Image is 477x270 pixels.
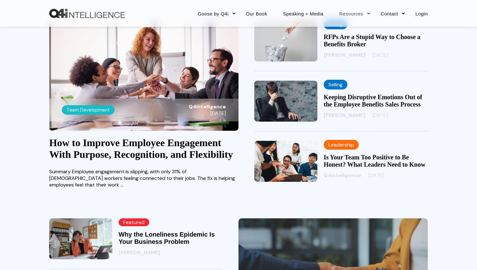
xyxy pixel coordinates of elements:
span: [DATE] [373,52,388,58]
span: [DATE] [368,172,384,179]
a: Back to Home [49,9,125,18]
img: Keeping Disruptive Emotions Out of the Employee Benefits Sales Process [254,81,317,122]
label: Leadership [324,140,359,150]
span: Q4intelligence [324,172,361,179]
img: How to Improve Employee Engagement With Purpose, Recognition, and Flexibility [49,20,238,131]
label: Team Development [62,105,115,115]
a: Why the Loneliness Epidemic Is Your Business Problem [119,231,215,245]
img: Is Your Team Too Positive to Be Honest? What Leaders Need to Know [254,141,317,182]
a: Keeping Disruptive Emotions Out of the Employee Benefits Sales Process [324,94,422,108]
span: Featured [119,218,149,226]
p: Summary Employee engagement is slipping, with only 31% of [DEMOGRAPHIC_DATA] workers feeling conn... [49,168,238,188]
span: [PERSON_NAME] [324,112,365,118]
img: RFPs Are a Stupid Way to Choose a Benefits Broker [254,20,317,61]
span: [PERSON_NAME] [324,52,365,58]
a: Is Your Team Too Positive to Be Honest? What Leaders Need to Know [324,154,425,168]
a: How to Improve Employee Engagement With Purpose, Recognition, and Flexibility Team Development Q4... [49,20,238,131]
a: How to Improve Employee Engagement With Purpose, Recognition, and Flexibility [49,137,233,160]
span: [DATE] [189,110,226,117]
label: Selling [324,80,347,89]
a: RFPs Are a Stupid Way to Choose a Benefits Broker [324,33,421,48]
span: Q4intelligence [189,103,226,110]
img: Q4intelligence, LLC logo [49,9,125,18]
span: [DATE] [373,112,388,118]
span: [PERSON_NAME] [119,249,160,256]
img: Why the Loneliness Epidemic Is Your Business Problem [49,218,112,259]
